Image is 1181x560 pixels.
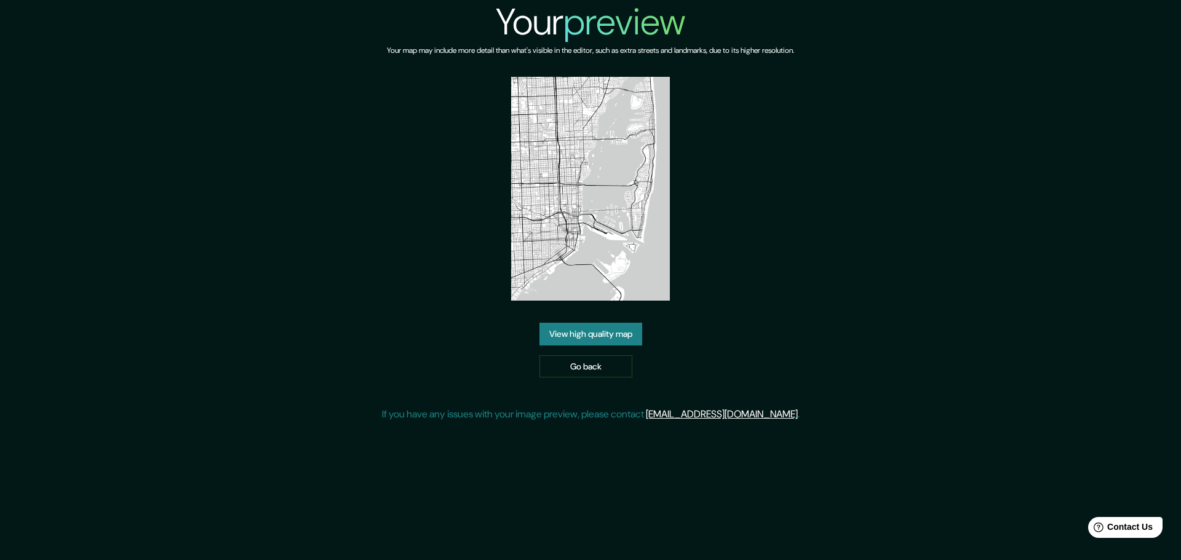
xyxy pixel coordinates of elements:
[539,355,632,378] a: Go back
[1072,512,1167,546] iframe: Help widget launcher
[387,44,794,57] h6: Your map may include more detail than what's visible in the editor, such as extra streets and lan...
[511,77,670,301] img: created-map-preview
[539,323,642,345] a: View high quality map
[646,408,798,420] a: [EMAIL_ADDRESS][DOMAIN_NAME]
[382,407,800,422] p: If you have any issues with your image preview, please contact .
